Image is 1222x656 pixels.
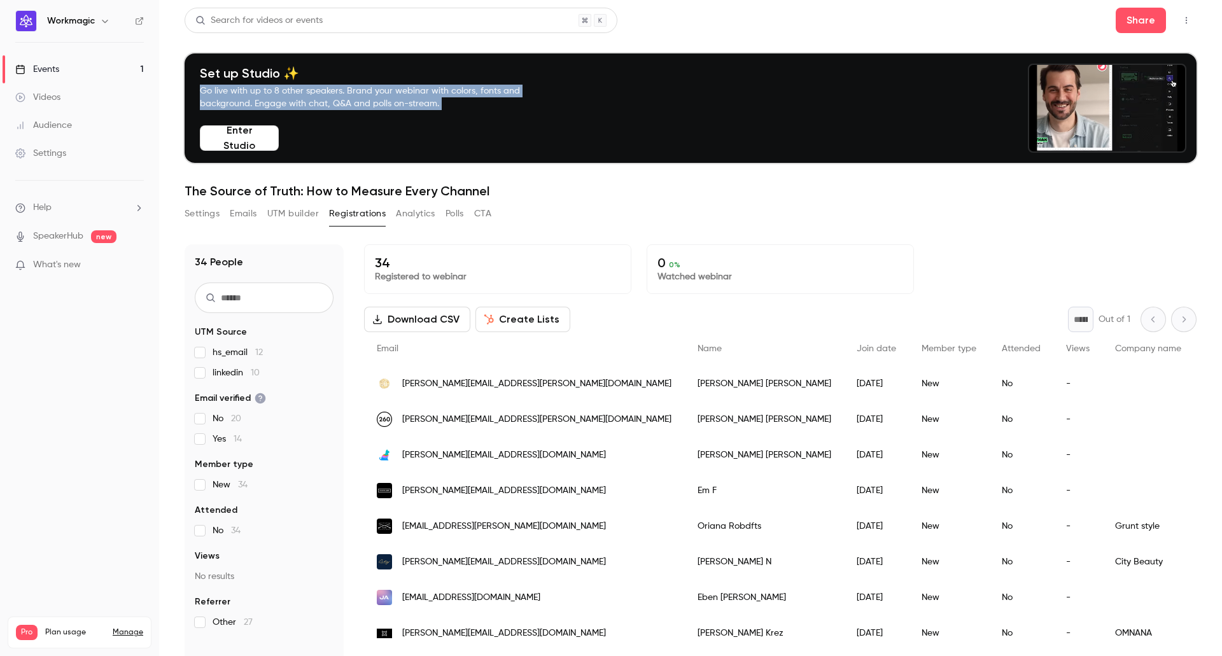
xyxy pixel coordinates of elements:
div: New [909,437,989,473]
div: No [989,580,1053,615]
h1: 34 People [195,255,243,270]
span: [PERSON_NAME][EMAIL_ADDRESS][DOMAIN_NAME] [402,555,606,569]
span: [PERSON_NAME][EMAIL_ADDRESS][DOMAIN_NAME] [402,449,606,462]
span: No [213,412,241,425]
h4: Set up Studio ✨ [200,66,550,81]
span: What's new [33,258,81,272]
div: - [1053,544,1102,580]
button: UTM builder [267,204,319,224]
a: Manage [113,627,143,638]
div: Search for videos or events [195,14,323,27]
img: omnana.com [377,629,392,638]
button: Emails [230,204,256,224]
span: Attended [195,504,237,517]
li: help-dropdown-opener [15,201,144,214]
span: Company name [1115,344,1181,353]
div: New [909,401,989,437]
div: Em F [685,473,844,508]
button: Share [1116,8,1166,33]
span: Email [377,344,398,353]
div: No [989,437,1053,473]
p: Watched webinar [657,270,903,283]
button: Analytics [396,204,435,224]
div: New [909,366,989,401]
span: 20 [231,414,241,423]
div: Events [15,63,59,76]
span: Attended [1002,344,1041,353]
span: Help [33,201,52,214]
h6: Workmagic [47,15,95,27]
span: Yes [213,433,242,445]
div: Videos [15,91,60,104]
div: No [989,615,1053,651]
div: - [1053,615,1102,651]
div: [PERSON_NAME] [PERSON_NAME] [685,401,844,437]
div: No [989,473,1053,508]
span: linkedin [213,366,260,379]
div: [PERSON_NAME] Krez [685,615,844,651]
p: Go live with up to 8 other speakers. Brand your webinar with colors, fonts and background. Engage... [200,85,550,110]
span: New [213,478,248,491]
span: Join date [857,344,896,353]
button: Download CSV [364,307,470,332]
span: [PERSON_NAME][EMAIL_ADDRESS][DOMAIN_NAME] [402,627,606,640]
img: kindredbravely.com [377,376,392,391]
div: - [1053,508,1102,544]
img: open.store [377,590,392,605]
div: [DATE] [844,366,909,401]
span: [PERSON_NAME][EMAIL_ADDRESS][DOMAIN_NAME] [402,484,606,498]
span: new [91,230,116,243]
span: Member type [922,344,976,353]
div: [DATE] [844,544,909,580]
span: Referrer [195,596,230,608]
p: No results [195,570,334,583]
div: [DATE] [844,401,909,437]
span: Pro [16,625,38,640]
p: Out of 1 [1099,313,1130,326]
button: Settings [185,204,220,224]
span: 27 [244,618,253,627]
div: - [1053,580,1102,615]
img: prettylitter.co [377,447,392,463]
span: Email verified [195,392,266,405]
img: gruntstyle.com [377,519,392,534]
div: No [989,544,1053,580]
span: Member type [195,458,253,471]
div: New [909,473,989,508]
section: facet-groups [195,326,334,629]
span: [PERSON_NAME][EMAIL_ADDRESS][PERSON_NAME][DOMAIN_NAME] [402,413,671,426]
div: Settings [15,147,66,160]
div: [DATE] [844,615,909,651]
span: UTM Source [195,326,247,338]
div: [DATE] [844,580,909,615]
img: chatlabs.com [377,483,392,498]
button: Polls [446,204,464,224]
div: [PERSON_NAME] [PERSON_NAME] [685,366,844,401]
a: SpeakerHub [33,230,83,243]
span: 10 [251,368,260,377]
img: 260samplesale.com [377,412,392,427]
div: New [909,615,989,651]
img: citybeauty.com [377,554,392,569]
div: Oriana Robdfts [685,508,844,544]
span: 0 % [669,260,680,269]
div: [PERSON_NAME] [PERSON_NAME] [685,437,844,473]
div: New [909,544,989,580]
span: 34 [238,480,248,489]
span: 14 [234,435,242,443]
span: Views [1066,344,1090,353]
button: Registrations [329,204,386,224]
span: [PERSON_NAME][EMAIL_ADDRESS][PERSON_NAME][DOMAIN_NAME] [402,377,671,391]
button: CTA [474,204,491,224]
button: Enter Studio [200,125,279,151]
button: Create Lists [475,307,570,332]
span: Other [213,616,253,629]
div: [DATE] [844,508,909,544]
h1: The Source of Truth: How to Measure Every Channel [185,183,1197,199]
span: hs_email [213,346,263,359]
img: Workmagic [16,11,36,31]
div: No [989,401,1053,437]
div: - [1053,473,1102,508]
div: - [1053,437,1102,473]
div: - [1053,366,1102,401]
